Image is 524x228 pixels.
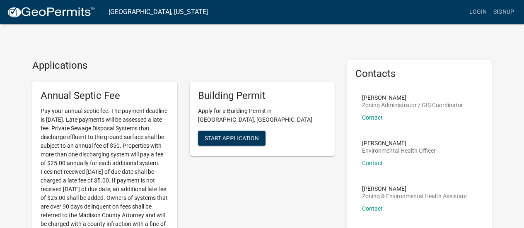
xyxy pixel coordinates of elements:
p: Apply for a Building Permit in [GEOGRAPHIC_DATA], [GEOGRAPHIC_DATA] [198,107,326,124]
button: Start Application [198,131,266,146]
a: Login [466,4,490,20]
p: [PERSON_NAME] [362,95,463,101]
span: Start Application [205,134,259,141]
p: Zoning Administrator / GIS Coordinator [362,102,463,108]
a: Contact [362,114,383,121]
p: [PERSON_NAME] [362,186,467,192]
h5: Annual Septic Fee [41,90,169,102]
p: [PERSON_NAME] [362,140,436,146]
a: Contact [362,160,383,166]
a: Signup [490,4,517,20]
a: Contact [362,205,383,212]
p: Zoning & Environmental Health Assistant [362,193,467,199]
h5: Contacts [355,68,484,80]
h5: Building Permit [198,90,326,102]
p: Environmental Health Officer [362,148,436,154]
a: [GEOGRAPHIC_DATA], [US_STATE] [109,5,208,19]
h4: Applications [32,60,335,72]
